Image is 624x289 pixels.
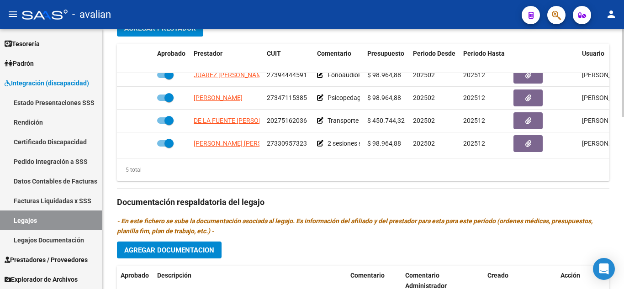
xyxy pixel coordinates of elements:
[267,117,307,124] span: 20275162036
[367,71,401,79] span: $ 98.964,88
[194,50,222,57] span: Prestador
[413,140,435,147] span: 202502
[328,140,434,147] span: 2 sesiones semanales de psicoterapia
[124,246,214,254] span: Agregar Documentacion
[5,58,34,68] span: Padrón
[5,78,89,88] span: Integración (discapacidad)
[267,140,307,147] span: 27330957323
[117,217,592,235] i: - En este fichero se sube la documentación asociada al legajo. Es información del afiliado y del ...
[561,272,580,279] span: Acción
[413,117,435,124] span: 202502
[606,9,617,20] mat-icon: person
[367,94,401,101] span: $ 98.964,88
[460,44,510,74] datatable-header-cell: Periodo Hasta
[487,272,508,279] span: Creado
[328,117,413,124] span: Transporte 832 km mensuales
[463,117,485,124] span: 202512
[194,117,286,124] span: DE LA FUENTE [PERSON_NAME]
[267,71,307,79] span: 27394444591
[328,94,436,101] span: Psicopedagogía 2 sesiones semanales
[367,50,404,57] span: Presupuesto
[153,44,190,74] datatable-header-cell: Aprobado
[409,44,460,74] datatable-header-cell: Periodo Desde
[350,272,385,279] span: Comentario
[194,140,293,147] span: [PERSON_NAME] [PERSON_NAME]
[367,117,405,124] span: $ 450.744,32
[194,71,317,79] span: JUAREZ [PERSON_NAME] [PERSON_NAME]
[72,5,111,25] span: - avalian
[5,39,40,49] span: Tesorería
[593,258,615,280] div: Open Intercom Messenger
[367,140,401,147] span: $ 98.964,88
[267,50,281,57] span: CUIT
[7,9,18,20] mat-icon: menu
[157,272,191,279] span: Descripción
[117,196,609,209] h3: Documentación respaldatoria del legajo
[463,71,485,79] span: 202512
[463,50,505,57] span: Periodo Hasta
[117,242,222,258] button: Agregar Documentacion
[5,274,78,284] span: Explorador de Archivos
[157,50,185,57] span: Aprobado
[263,44,313,74] datatable-header-cell: CUIT
[5,255,88,265] span: Prestadores / Proveedores
[413,50,455,57] span: Periodo Desde
[194,94,243,101] span: [PERSON_NAME]
[463,94,485,101] span: 202512
[364,44,409,74] datatable-header-cell: Presupuesto
[463,140,485,147] span: 202512
[313,44,364,74] datatable-header-cell: Comentario
[121,272,149,279] span: Aprobado
[582,50,604,57] span: Usuario
[117,165,142,175] div: 5 total
[190,44,263,74] datatable-header-cell: Prestador
[413,71,435,79] span: 202502
[317,50,351,57] span: Comentario
[413,94,435,101] span: 202502
[328,71,435,79] span: Fonoaudiología 2 sesiones semanales
[267,94,307,101] span: 27347115385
